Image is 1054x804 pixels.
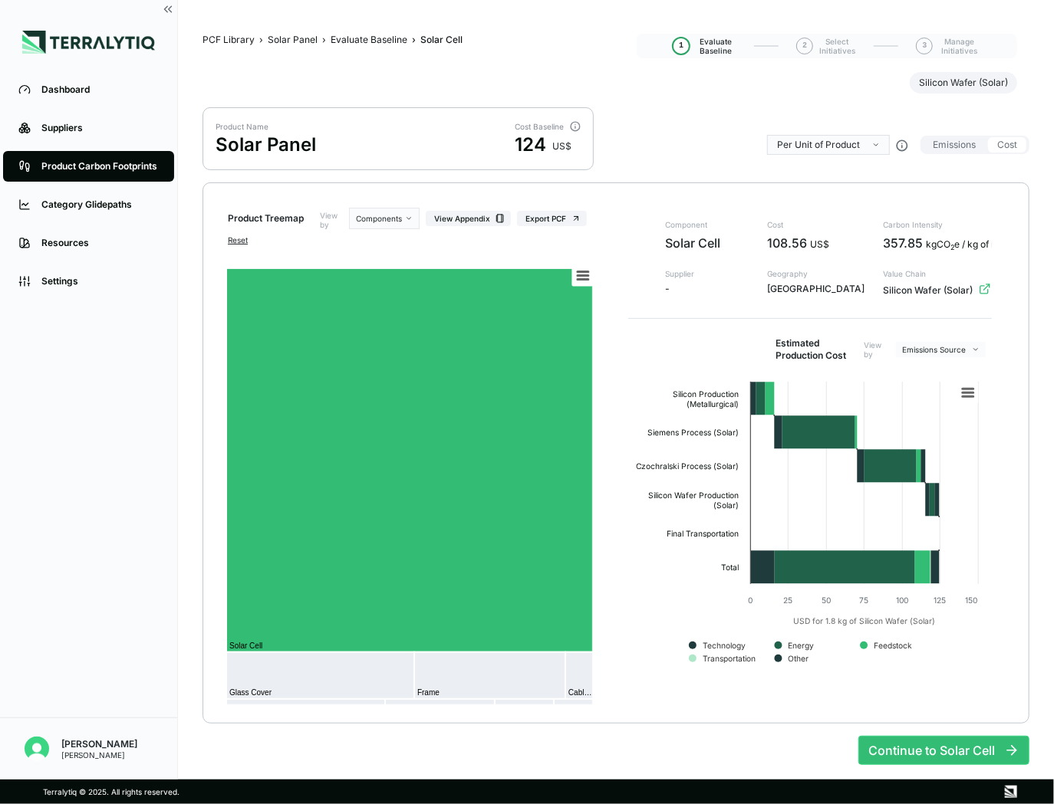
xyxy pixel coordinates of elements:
[703,641,746,651] text: Technology
[673,389,739,409] text: Silicon Production (Metallurgical)
[568,688,592,697] text: Cabl…
[883,220,992,229] span: Carbon Intensity
[349,208,420,229] button: Components
[665,234,749,252] span: Solar Cell
[228,212,320,225] div: Product Treemap
[818,37,855,55] span: Select Initiatives
[667,529,739,539] text: Final Transportation
[515,122,567,131] div: Cost Baseline
[41,275,159,287] div: Settings
[426,211,511,226] button: View Appendix
[789,641,815,651] text: Energy
[776,337,858,362] h2: Estimated Production Cost
[665,220,749,229] span: Component
[25,737,49,761] img: Lisa Schold
[858,736,1029,765] button: Continue to Solar Cell
[748,596,753,605] text: 0
[950,243,954,251] sub: 2
[552,140,571,165] div: US$
[331,34,407,46] a: Evaluate Baseline
[18,730,55,767] button: Open user button
[515,133,546,157] div: 124
[412,34,416,46] span: ›
[910,72,1017,94] button: Silicon Wafer (Solar)
[41,160,159,172] div: Product Carbon Footprints
[420,34,463,46] span: Solar Cell
[822,596,831,605] text: 50
[679,41,683,51] span: 1
[665,283,749,295] span: -
[938,37,980,55] span: Manage Initiatives
[41,122,159,134] div: Suppliers
[767,269,865,278] span: Geography
[268,34,318,46] a: Solar Panel
[926,238,1027,251] div: kgCO e / kg of material
[61,750,137,760] div: [PERSON_NAME]
[61,738,137,750] div: [PERSON_NAME]
[665,269,749,278] span: Supplier
[647,428,739,437] text: Siemens Process (Solar)
[864,340,890,359] label: View by
[934,596,947,605] text: 125
[810,238,829,250] span: US$
[229,642,262,650] text: Solar Cell
[229,688,272,697] text: Glass Cover
[924,137,985,153] button: Emissions
[883,269,992,278] span: Value Chain
[767,234,865,252] div: 108.56
[965,596,977,605] text: 150
[41,237,159,249] div: Resources
[767,220,865,229] span: Cost
[922,41,927,51] span: 3
[636,461,739,471] text: Czochralski Process (Solar)
[874,641,912,650] text: Feedstock
[203,34,255,46] a: PCF Library
[22,31,155,54] img: Logo
[793,616,935,626] text: USD for 1.8 kg of Silicon Wafer (Solar)
[320,208,342,229] label: View by
[517,211,587,226] button: Export PCF
[917,31,980,61] button: 3Manage Initiatives
[41,199,159,211] div: Category Glidepaths
[860,596,869,605] text: 75
[797,31,855,61] button: 2Select Initiatives
[988,137,1026,153] button: Cost
[721,563,739,572] text: Total
[674,31,736,61] button: 1Evaluate Baseline
[216,122,316,131] div: Product Name
[767,283,865,295] span: [GEOGRAPHIC_DATA]
[228,235,248,244] button: Reset
[883,283,992,298] div: Silicon Wafer (Solar)
[789,654,809,663] text: Other
[259,34,263,46] span: ›
[648,491,739,510] text: Silicon Wafer Production (Solar)
[802,41,807,51] span: 2
[41,84,159,96] div: Dashboard
[417,688,440,697] text: Frame
[322,34,326,46] span: ›
[896,342,986,357] button: Emissions Source
[216,133,316,157] div: Solar Panel
[767,135,890,155] button: Per Unit of Product
[695,37,736,55] span: Evaluate Baseline
[784,596,793,605] text: 25
[883,234,992,252] div: 357.85
[896,596,908,605] text: 100
[703,654,756,664] text: Transportation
